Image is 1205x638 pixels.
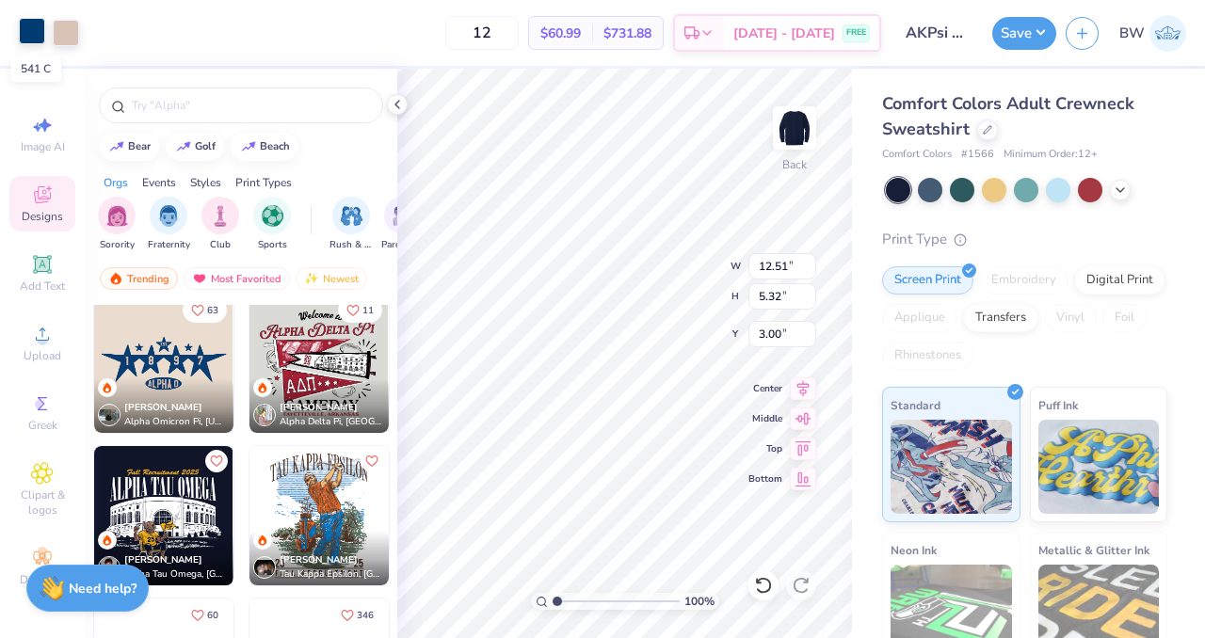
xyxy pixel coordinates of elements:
[9,487,75,518] span: Clipart & logos
[253,197,291,252] button: filter button
[393,205,414,227] img: Parent's Weekend Image
[882,92,1134,140] span: Comfort Colors Adult Crewneck Sweatshirt
[891,395,940,415] span: Standard
[166,133,224,161] button: golf
[280,553,358,566] span: [PERSON_NAME]
[201,197,239,252] div: filter for Club
[329,197,373,252] button: filter button
[963,304,1038,332] div: Transfers
[357,611,374,620] span: 346
[210,205,231,227] img: Club Image
[332,602,382,628] button: Like
[381,238,425,252] span: Parent's Weekend
[280,415,381,429] span: Alpha Delta Pi, [GEOGRAPHIC_DATA][US_STATE] at [GEOGRAPHIC_DATA]
[748,472,782,486] span: Bottom
[24,348,61,363] span: Upload
[1119,23,1145,44] span: BW
[158,205,179,227] img: Fraternity Image
[100,267,178,290] div: Trending
[128,141,151,152] div: bear
[124,415,226,429] span: Alpha Omicron Pi, [US_STATE] A&M University
[362,306,374,315] span: 11
[98,404,120,426] img: Avatar
[882,229,1167,250] div: Print Type
[882,147,952,163] span: Comfort Colors
[1119,15,1186,52] a: BW
[329,238,373,252] span: Rush & Bid
[381,197,425,252] div: filter for Parent's Weekend
[1038,540,1149,560] span: Metallic & Glitter Ink
[992,17,1056,50] button: Save
[22,209,63,224] span: Designs
[21,139,65,154] span: Image AI
[148,238,190,252] span: Fraternity
[235,174,292,191] div: Print Types
[98,197,136,252] button: filter button
[108,272,123,285] img: trending.gif
[20,279,65,294] span: Add Text
[124,401,202,414] span: [PERSON_NAME]
[148,197,190,252] button: filter button
[388,294,527,433] img: 99edcb88-b669-4548-8e21-b6703597cff9
[882,342,973,370] div: Rhinestones
[109,141,124,152] img: trend_line.gif
[205,450,228,472] button: Like
[445,16,519,50] input: – –
[249,446,389,585] img: eb213d54-80e9-4060-912d-9752b3a91b98
[341,205,362,227] img: Rush & Bid Image
[233,446,372,585] img: ce1a5c7d-473b-49b2-a901-342ef3f841aa
[748,442,782,455] span: Top
[684,593,715,610] span: 100 %
[184,267,290,290] div: Most Favorited
[338,297,382,323] button: Like
[195,141,216,152] div: golf
[176,141,191,152] img: trend_line.gif
[1149,15,1186,52] img: Brooke Williams
[748,382,782,395] span: Center
[782,156,807,173] div: Back
[130,96,371,115] input: Try "Alpha"
[280,401,358,414] span: [PERSON_NAME]
[94,446,233,585] img: 642ee57d-cbfd-4e95-af9a-eb76752c2561
[106,205,128,227] img: Sorority Image
[961,147,994,163] span: # 1566
[733,24,835,43] span: [DATE] - [DATE]
[253,556,276,579] img: Avatar
[603,24,651,43] span: $731.88
[381,197,425,252] button: filter button
[1044,304,1097,332] div: Vinyl
[124,567,226,582] span: Alpha Tau Omega, [GEOGRAPHIC_DATA]
[388,446,527,585] img: fce72644-5a51-4a8d-92bd-a60745c9fb8f
[148,197,190,252] div: filter for Fraternity
[540,24,581,43] span: $60.99
[253,404,276,426] img: Avatar
[192,272,207,285] img: most_fav.gif
[104,174,128,191] div: Orgs
[1102,304,1147,332] div: Foil
[260,141,290,152] div: beach
[69,580,137,598] strong: Need help?
[94,294,233,433] img: ce57f32a-cfc6-41ad-89ac-b91076b4d913
[100,238,135,252] span: Sorority
[1038,420,1160,514] img: Puff Ink
[190,174,221,191] div: Styles
[99,133,159,161] button: bear
[207,611,218,620] span: 60
[258,238,287,252] span: Sports
[1004,147,1098,163] span: Minimum Order: 12 +
[891,540,937,560] span: Neon Ink
[183,297,227,323] button: Like
[262,205,283,227] img: Sports Image
[28,418,57,433] span: Greek
[249,294,389,433] img: 8e53ebf9-372a-43e2-8144-f469002dff18
[201,197,239,252] button: filter button
[846,26,866,40] span: FREE
[124,553,202,566] span: [PERSON_NAME]
[891,14,983,52] input: Untitled Design
[280,567,381,582] span: Tau Kappa Epsilon, [GEOGRAPHIC_DATA][US_STATE]
[20,572,65,587] span: Decorate
[98,197,136,252] div: filter for Sorority
[10,56,61,82] div: 541 C
[329,197,373,252] div: filter for Rush & Bid
[1038,395,1078,415] span: Puff Ink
